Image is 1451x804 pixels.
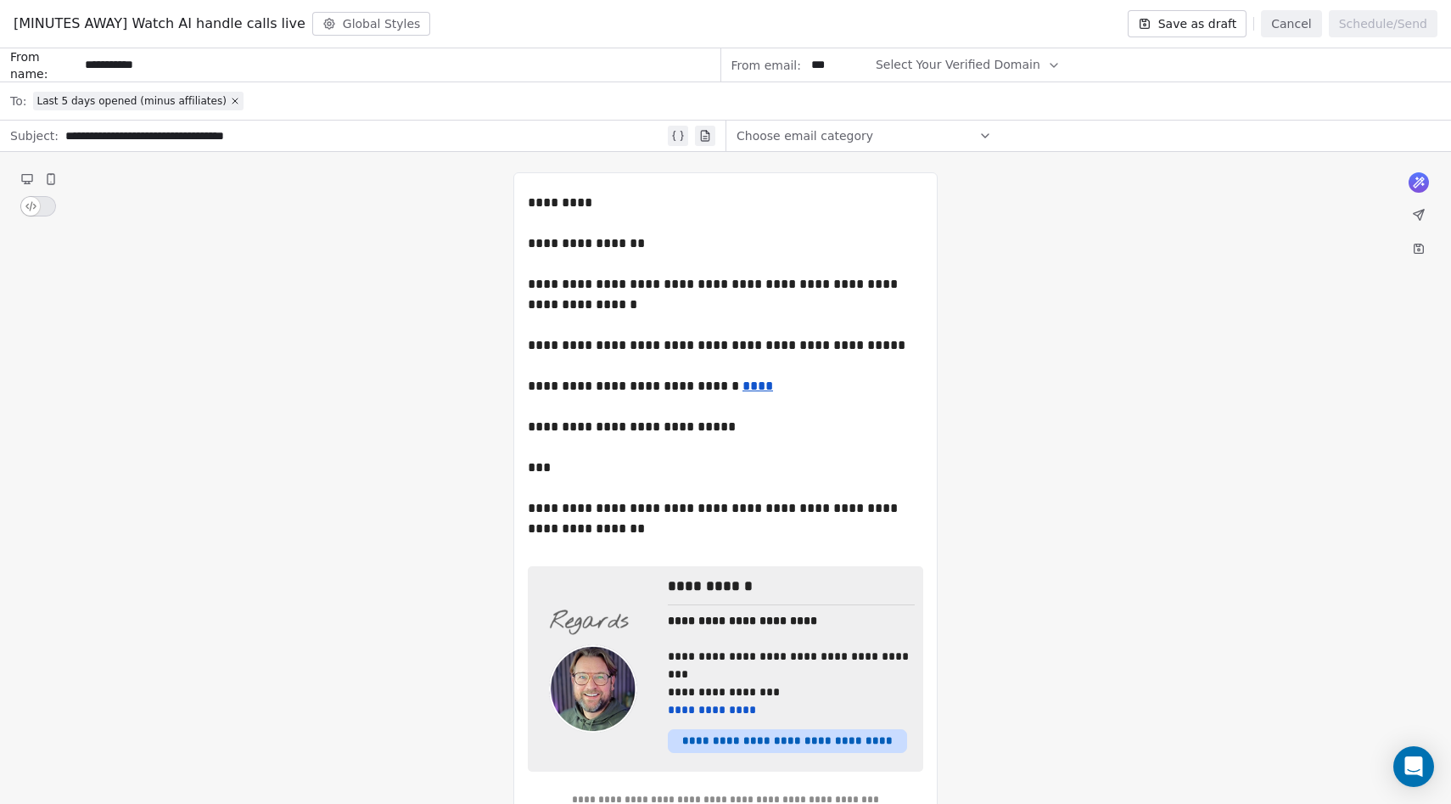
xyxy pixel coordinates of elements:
span: Select Your Verified Domain [876,56,1040,74]
button: Cancel [1261,10,1321,37]
span: Choose email category [737,127,873,144]
span: From name: [10,48,78,82]
span: From email: [731,57,801,74]
span: Subject: [10,127,59,149]
span: To: [10,93,26,110]
button: Global Styles [312,12,431,36]
span: [MINUTES AWAY] Watch AI handle calls live [14,14,305,34]
div: Open Intercom Messenger [1393,746,1434,787]
button: Save as draft [1128,10,1247,37]
button: Schedule/Send [1329,10,1437,37]
span: Last 5 days opened (minus affiliates) [36,94,226,108]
